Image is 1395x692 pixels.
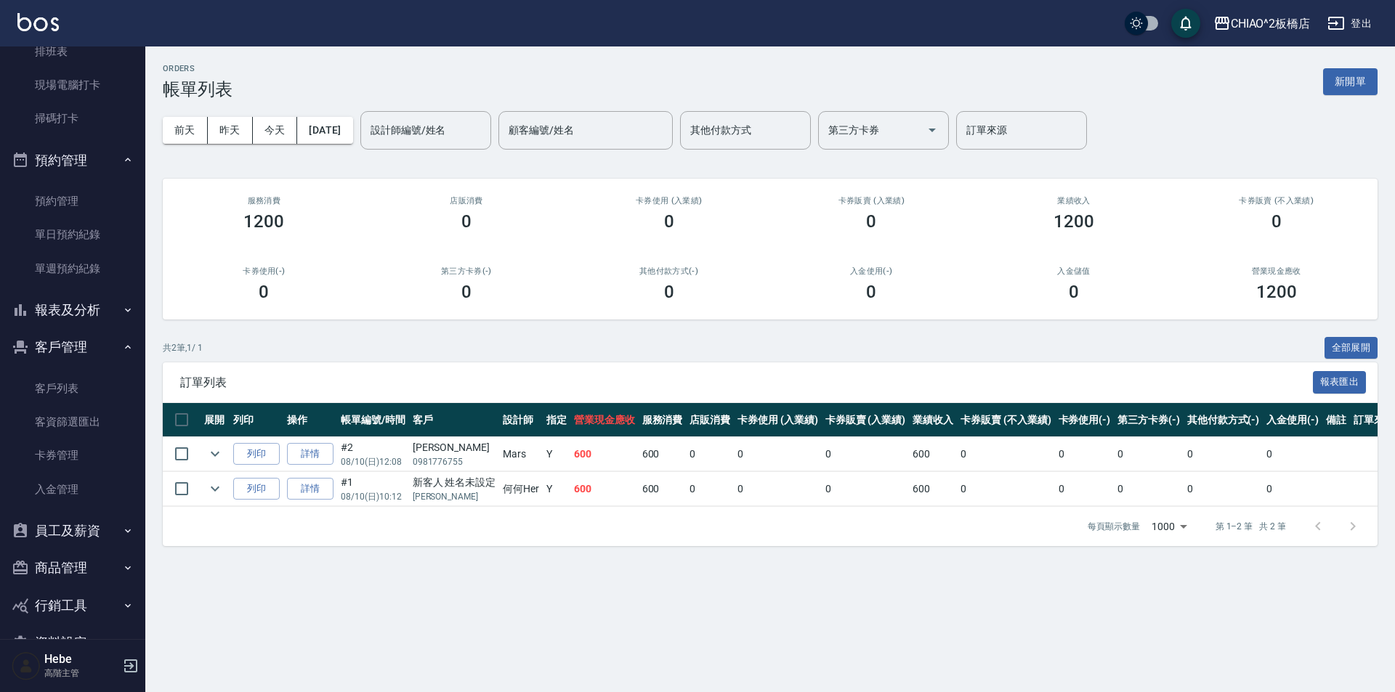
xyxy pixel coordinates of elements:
a: 入金管理 [6,473,139,506]
button: CHIAO^2板橋店 [1208,9,1317,38]
td: 0 [1114,472,1184,506]
button: 報表及分析 [6,291,139,329]
th: 備註 [1322,403,1350,437]
h3: 0 [1069,282,1079,302]
h2: 店販消費 [383,196,551,205]
th: 店販消費 [686,403,734,437]
h3: 0 [461,282,472,302]
a: 單日預約紀錄 [6,218,139,251]
th: 設計師 [499,403,543,437]
td: Y [543,472,570,506]
th: 第三方卡券(-) [1114,403,1184,437]
a: 排班表 [6,35,139,68]
td: 何何Her [499,472,543,506]
td: Mars [499,437,543,471]
img: Person [12,651,41,680]
button: save [1171,9,1200,38]
a: 詳情 [287,478,333,500]
th: 業績收入 [909,403,957,437]
h3: 1200 [1256,282,1297,302]
td: #2 [337,437,409,471]
td: 600 [639,472,687,506]
td: 0 [822,472,910,506]
td: 600 [909,472,957,506]
a: 掃碼打卡 [6,102,139,135]
h3: 0 [1271,211,1282,232]
td: 0 [957,437,1054,471]
h2: 其他付款方式(-) [585,266,753,276]
h2: 卡券使用 (入業績) [585,196,753,205]
button: 行銷工具 [6,587,139,624]
h2: 入金使用(-) [788,266,955,276]
button: 今天 [253,117,298,144]
h3: 帳單列表 [163,79,232,99]
td: 600 [639,437,687,471]
p: 0981776755 [413,455,496,468]
button: 列印 [233,478,280,500]
button: 列印 [233,443,280,465]
h3: 0 [664,211,674,232]
h3: 0 [866,211,876,232]
td: 0 [1263,472,1322,506]
button: 資料設定 [6,624,139,662]
img: Logo [17,13,59,31]
th: 展開 [201,403,230,437]
th: 卡券使用 (入業績) [734,403,822,437]
td: 600 [909,437,957,471]
td: Y [543,437,570,471]
h2: 卡券販賣 (不入業績) [1192,196,1360,205]
th: 帳單編號/時間 [337,403,409,437]
button: 全部展開 [1325,337,1378,359]
th: 列印 [230,403,283,437]
p: 08/10 (日) 12:08 [341,455,405,468]
a: 客資篩選匯出 [6,405,139,439]
a: 卡券管理 [6,439,139,472]
button: 昨天 [208,117,253,144]
a: 報表匯出 [1313,375,1367,388]
td: 0 [957,472,1054,506]
a: 現場電腦打卡 [6,68,139,102]
h2: 第三方卡券(-) [383,266,551,276]
h3: 0 [866,282,876,302]
td: 0 [734,472,822,506]
th: 服務消費 [639,403,687,437]
button: 登出 [1322,10,1378,37]
button: 前天 [163,117,208,144]
button: expand row [204,443,226,465]
td: 0 [1055,437,1115,471]
h2: 營業現金應收 [1192,266,1360,276]
a: 預約管理 [6,184,139,218]
td: #1 [337,472,409,506]
th: 卡券販賣 (不入業績) [957,403,1054,437]
button: 新開單 [1323,68,1378,95]
td: 0 [1184,472,1263,506]
button: 預約管理 [6,142,139,179]
button: expand row [204,478,226,500]
td: 600 [570,437,639,471]
td: 0 [686,472,734,506]
p: 共 2 筆, 1 / 1 [163,341,203,354]
h2: 卡券販賣 (入業績) [788,196,955,205]
td: 0 [686,437,734,471]
td: 0 [1055,472,1115,506]
th: 其他付款方式(-) [1184,403,1263,437]
td: 600 [570,472,639,506]
td: 0 [822,437,910,471]
a: 客戶列表 [6,372,139,405]
button: 員工及薪資 [6,512,139,550]
h3: 服務消費 [180,196,348,205]
div: [PERSON_NAME] [413,440,496,455]
div: 新客人 姓名未設定 [413,475,496,490]
h3: 0 [259,282,269,302]
button: Open [921,118,944,142]
p: 08/10 (日) 10:12 [341,490,405,503]
th: 指定 [543,403,570,437]
h2: 入金儲值 [990,266,1158,276]
h3: 1200 [1054,211,1094,232]
button: 客戶管理 [6,328,139,366]
button: 商品管理 [6,549,139,587]
th: 客戶 [409,403,500,437]
th: 營業現金應收 [570,403,639,437]
button: 報表匯出 [1313,371,1367,394]
td: 0 [1114,437,1184,471]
